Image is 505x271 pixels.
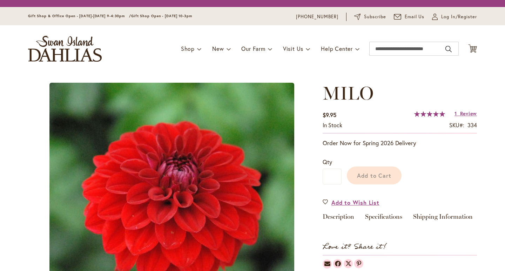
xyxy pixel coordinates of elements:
a: Dahlias on Twitter [344,259,353,268]
strong: Love it? Share it! [323,241,387,253]
strong: SKU [449,121,464,129]
a: Dahlias on Facebook [333,259,342,268]
span: Qty [323,158,332,165]
a: Add to Wish List [323,198,379,206]
a: Specifications [365,214,402,224]
a: 1 Review [454,110,477,117]
span: Gift Shop & Office Open - [DATE]-[DATE] 9-4:30pm / [28,14,131,18]
span: Subscribe [364,13,386,20]
span: Help Center [321,45,353,52]
a: Shipping Information [413,214,473,224]
span: Review [460,110,477,117]
span: $9.95 [323,111,336,118]
a: Description [323,214,354,224]
div: 334 [467,121,477,129]
a: [PHONE_NUMBER] [296,13,338,20]
button: Search [445,43,452,55]
div: Availability [323,121,342,129]
a: Subscribe [354,13,386,20]
a: Log In/Register [432,13,477,20]
span: In stock [323,121,342,129]
span: Email Us [405,13,425,20]
span: 1 [454,110,457,117]
span: Visit Us [283,45,303,52]
span: Our Farm [241,45,265,52]
span: Gift Shop Open - [DATE] 10-3pm [131,14,192,18]
span: Log In/Register [441,13,477,20]
div: 100% [414,111,445,117]
a: store logo [28,36,102,62]
p: Order Now for Spring 2026 Delivery [323,139,477,147]
span: New [212,45,224,52]
a: Dahlias on Pinterest [354,259,363,268]
a: Email Us [394,13,425,20]
span: Shop [181,45,195,52]
span: Add to Wish List [331,198,379,206]
div: Detailed Product Info [323,214,477,224]
span: MILO [323,82,373,104]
